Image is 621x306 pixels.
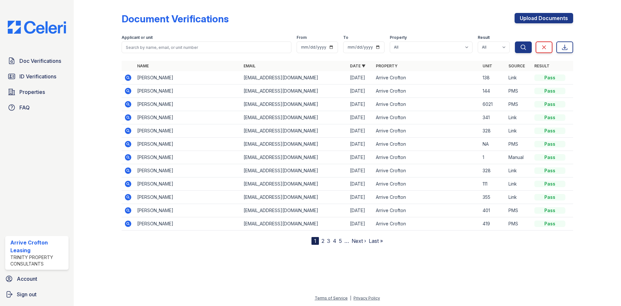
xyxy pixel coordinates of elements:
[373,191,480,204] td: Arrive Crofton
[347,151,373,164] td: [DATE]
[534,141,565,147] div: Pass
[350,63,365,68] a: Date ▼
[534,207,565,214] div: Pass
[373,177,480,191] td: Arrive Crofton
[241,217,347,231] td: [EMAIL_ADDRESS][DOMAIN_NAME]
[122,35,153,40] label: Applicant or unit
[506,71,532,85] td: Link
[5,101,69,114] a: FAQ
[480,111,506,124] td: 341
[347,217,373,231] td: [DATE]
[352,238,366,244] a: Next ›
[506,164,532,177] td: Link
[480,177,506,191] td: 111
[506,85,532,98] td: PMS
[373,124,480,138] td: Arrive Crofton
[135,111,241,124] td: [PERSON_NAME]
[19,73,56,80] span: ID Verifications
[5,85,69,98] a: Properties
[241,85,347,98] td: [EMAIL_ADDRESS][DOMAIN_NAME]
[373,138,480,151] td: Arrive Crofton
[241,124,347,138] td: [EMAIL_ADDRESS][DOMAIN_NAME]
[3,21,71,34] img: CE_Logo_Blue-a8612792a0a2168367f1c8372b55b34899dd931a85d93a1a3d3e32e68fde9ad4.png
[506,217,532,231] td: PMS
[347,204,373,217] td: [DATE]
[534,114,565,121] div: Pass
[480,71,506,85] td: 138
[506,204,532,217] td: PMS
[19,88,45,96] span: Properties
[3,288,71,301] a: Sign out
[5,54,69,67] a: Doc Verifications
[135,191,241,204] td: [PERSON_NAME]
[241,177,347,191] td: [EMAIL_ADDRESS][DOMAIN_NAME]
[135,217,241,231] td: [PERSON_NAME]
[339,238,342,244] a: 5
[354,296,380,300] a: Privacy Policy
[515,13,573,23] a: Upload Documents
[534,101,565,108] div: Pass
[506,191,532,204] td: Link
[344,237,349,245] span: …
[480,151,506,164] td: 1
[135,85,241,98] td: [PERSON_NAME]
[17,275,37,283] span: Account
[347,71,373,85] td: [DATE]
[241,204,347,217] td: [EMAIL_ADDRESS][DOMAIN_NAME]
[241,151,347,164] td: [EMAIL_ADDRESS][DOMAIN_NAME]
[373,217,480,231] td: Arrive Crofton
[135,177,241,191] td: [PERSON_NAME]
[19,57,61,65] span: Doc Verifications
[480,124,506,138] td: 328
[311,237,319,245] div: 1
[534,167,565,174] div: Pass
[333,238,336,244] a: 4
[480,85,506,98] td: 144
[122,41,291,53] input: Search by name, email, or unit number
[478,35,490,40] label: Result
[480,164,506,177] td: 328
[369,238,383,244] a: Last »
[135,98,241,111] td: [PERSON_NAME]
[5,70,69,83] a: ID Verifications
[376,63,398,68] a: Property
[297,35,307,40] label: From
[241,191,347,204] td: [EMAIL_ADDRESS][DOMAIN_NAME]
[135,124,241,138] td: [PERSON_NAME]
[480,98,506,111] td: 6021
[480,138,506,151] td: NA
[480,204,506,217] td: 401
[347,124,373,138] td: [DATE]
[10,254,66,267] div: Trinity Property Consultants
[135,204,241,217] td: [PERSON_NAME]
[343,35,348,40] label: To
[534,88,565,94] div: Pass
[534,74,565,81] div: Pass
[135,71,241,85] td: [PERSON_NAME]
[373,111,480,124] td: Arrive Crofton
[347,177,373,191] td: [DATE]
[373,85,480,98] td: Arrive Crofton
[241,98,347,111] td: [EMAIL_ADDRESS][DOMAIN_NAME]
[506,111,532,124] td: Link
[506,151,532,164] td: Manual
[10,239,66,254] div: Arrive Crofton Leasing
[506,177,532,191] td: Link
[3,272,71,285] a: Account
[506,138,532,151] td: PMS
[347,138,373,151] td: [DATE]
[135,164,241,177] td: [PERSON_NAME]
[534,154,565,161] div: Pass
[315,296,348,300] a: Terms of Service
[241,71,347,85] td: [EMAIL_ADDRESS][DOMAIN_NAME]
[390,35,407,40] label: Property
[373,98,480,111] td: Arrive Crofton
[373,151,480,164] td: Arrive Crofton
[135,151,241,164] td: [PERSON_NAME]
[506,98,532,111] td: PMS
[241,111,347,124] td: [EMAIL_ADDRESS][DOMAIN_NAME]
[241,138,347,151] td: [EMAIL_ADDRESS][DOMAIN_NAME]
[350,296,351,300] div: |
[135,138,241,151] td: [PERSON_NAME]
[506,124,532,138] td: Link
